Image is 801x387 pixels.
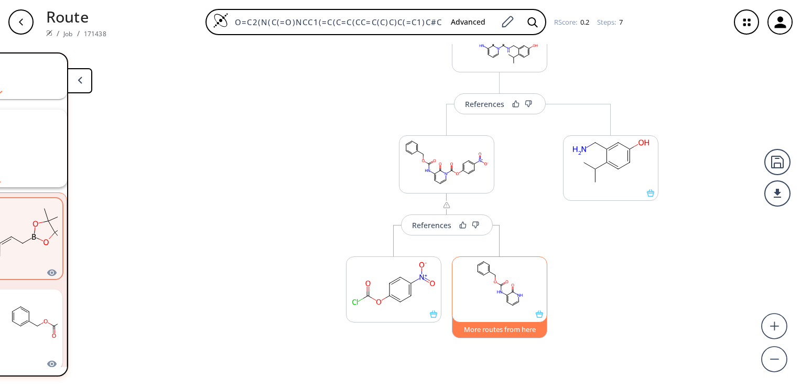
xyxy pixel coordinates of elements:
div: References [412,222,451,229]
svg: O=C(Nc1ccc[nH]c1=O)OCc1ccccc1 [452,257,547,310]
span: 7 [618,17,623,27]
img: Logo Spaya [213,13,229,28]
span: 0.2 [579,17,589,27]
img: Spaya logo [46,30,52,36]
div: RScore : [554,19,589,26]
div: Steps : [597,19,623,26]
svg: CC(C)c1ccc(O)cc1CN [564,136,658,189]
input: Enter SMILES [229,17,442,27]
li: / [77,28,80,39]
a: Job [63,29,72,38]
div: References [465,101,504,107]
li: / [57,28,59,39]
svg: O=C(Cl)Oc1ccc([N+](=O)[O-])cc1 [347,257,441,310]
button: More routes from here [452,316,547,338]
p: Route [46,5,106,28]
button: References [454,93,546,114]
a: 171438 [84,29,106,38]
svg: O=C(Nc1cccn(C(=O)Oc2ccc([N+](=O)[O-])cc2)c1=O)OCc1ccccc1 [399,136,494,189]
img: warning [442,201,451,209]
svg: O=C(Nc1ccc[nH]c1=O)OCc1ccccc1 [5,291,99,357]
button: Advanced [442,13,494,32]
button: References [401,214,493,235]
